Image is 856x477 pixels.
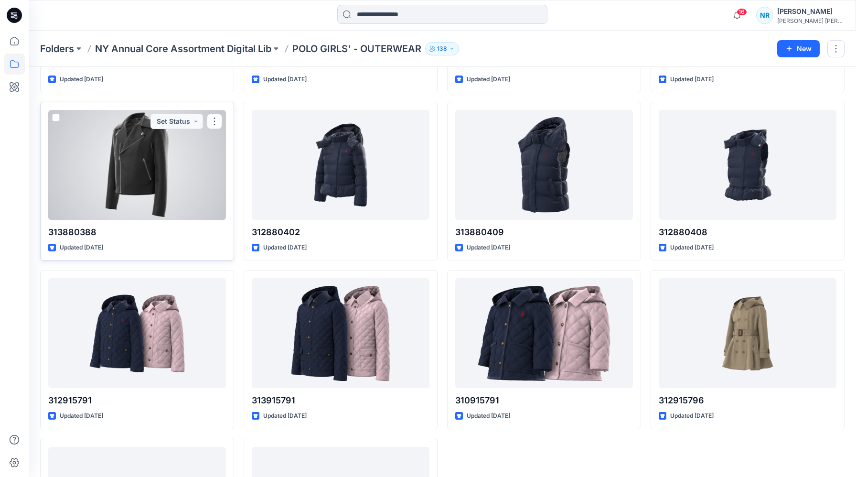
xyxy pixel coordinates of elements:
p: Updated [DATE] [670,411,714,421]
p: 313915791 [252,394,429,407]
p: Updated [DATE] [263,411,307,421]
p: Updated [DATE] [60,75,103,85]
p: Updated [DATE] [60,411,103,421]
a: Folders [40,42,74,55]
p: 313880388 [48,226,226,239]
div: NR [756,7,773,24]
p: Updated [DATE] [60,243,103,253]
div: [PERSON_NAME] [PERSON_NAME] [777,17,844,24]
a: 312880408 [659,110,836,220]
a: 310915791 [455,278,633,388]
p: 310915791 [455,394,633,407]
p: Updated [DATE] [263,75,307,85]
p: Updated [DATE] [467,75,510,85]
button: 138 [425,42,459,55]
p: POLO GIRLS' - OUTERWEAR [292,42,421,55]
p: Updated [DATE] [263,243,307,253]
a: 312915796 [659,278,836,388]
p: Updated [DATE] [467,411,510,421]
p: Updated [DATE] [670,243,714,253]
p: 312915796 [659,394,836,407]
a: 313880409 [455,110,633,220]
p: Updated [DATE] [467,243,510,253]
a: NY Annual Core Assortment Digital Lib [95,42,271,55]
a: 313915791 [252,278,429,388]
p: 138 [437,43,447,54]
p: 312880402 [252,226,429,239]
p: 312880408 [659,226,836,239]
p: 313880409 [455,226,633,239]
button: New [777,40,820,57]
p: 312915791 [48,394,226,407]
p: Updated [DATE] [670,75,714,85]
a: 312880402 [252,110,429,220]
a: 313880388 [48,110,226,220]
span: 16 [737,8,747,16]
a: 312915791 [48,278,226,388]
div: [PERSON_NAME] [777,6,844,17]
